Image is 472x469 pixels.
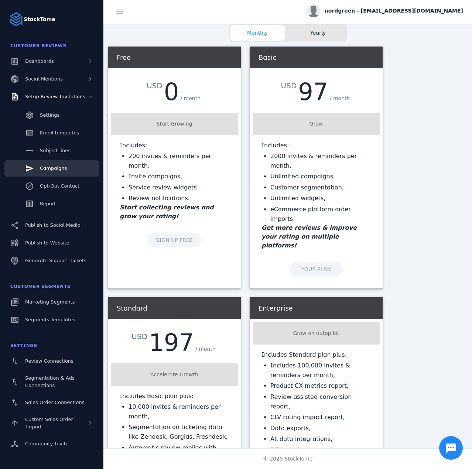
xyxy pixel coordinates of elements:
[25,258,86,263] span: Generate Support Tickets
[131,331,149,342] div: USD
[25,317,75,322] span: Segments Templates
[129,183,229,192] li: Service review widgets
[4,353,99,369] a: Review Connections
[4,160,99,177] a: Campaigns
[270,183,371,192] li: Customer segmentation,
[129,443,229,462] li: Automatic review replies with ChatGPT AI,
[25,76,63,82] span: Social Mentions
[290,29,346,37] span: Yearly
[129,194,229,203] li: Review notifications.
[120,204,214,220] em: Start collecting reviews and grow your rating!
[120,392,229,401] p: Includes Basic plan plus:
[10,43,66,48] span: Customer Reviews
[40,165,67,171] span: Campaigns
[307,4,320,17] img: profile.jpg
[129,172,229,181] li: Invite campaigns,
[325,7,463,15] span: nordgreen - [EMAIL_ADDRESS][DOMAIN_NAME]
[270,381,371,391] li: Product CX metrics report,
[114,120,235,128] div: Start Growing
[4,371,99,393] a: Segmentation & Ads Connections
[4,178,99,194] a: Opt-Out Contact
[270,361,371,380] li: Includes 100,000 invites & reminders per month,
[129,402,229,421] li: 10,000 invites & reminders per month,
[270,445,371,455] li: DFY priority support.
[129,422,229,441] li: Segmentation on ticketing data like Zendesk, Gorgias, Freshdesk,
[256,329,377,337] div: Grow on autopilot
[259,54,276,61] span: Basic
[40,112,59,118] span: Settings
[25,441,69,446] span: Community Invite
[9,12,24,27] img: Logo image
[4,107,99,123] a: Settings
[25,222,81,228] span: Publish to Social Media
[270,172,371,181] li: Unlimited campaigns,
[4,294,99,310] a: Marketing Segments
[307,4,463,17] button: nordgreen - [EMAIL_ADDRESS][DOMAIN_NAME]
[25,94,85,99] span: Setup Review Invitations
[270,392,371,411] li: Review assisted conversion report,
[281,80,298,91] div: USD
[24,16,55,23] strong: StackTome
[4,312,99,328] a: Segments Templates
[270,434,371,444] li: All data integrations,
[4,436,99,452] a: Community Invite
[179,93,202,104] div: / month
[25,358,73,364] span: Review Connections
[261,224,357,249] em: Get more reviews & improve your rating on multiple platforms!
[40,201,56,206] span: Report
[147,80,164,91] div: USD
[129,151,229,170] li: 200 invites & reminders per month,
[120,141,229,150] p: Includes:
[4,253,99,269] a: Generate Support Tickets
[40,183,79,189] span: Opt-Out Contact
[270,424,371,433] li: Data exports,
[270,151,371,170] li: 2000 invites & reminders per month,
[270,205,371,223] li: eCommerce platform order imports.
[117,304,147,312] span: Standard
[4,125,99,141] a: Email templates
[40,148,71,153] span: Subject lines
[261,141,371,150] p: Includes:
[114,371,235,379] div: Accelerate Growth
[263,455,313,463] span: © 2025 StackTome
[4,143,99,159] a: Subject lines
[270,412,371,422] li: CLV rating impact report,
[164,80,179,104] div: 0
[10,343,37,348] span: Settings
[149,331,194,355] div: 197
[25,299,75,305] span: Marketing Segments
[230,29,285,37] span: Monthly
[194,344,217,355] div: / month
[117,54,131,61] span: Free
[40,130,79,136] span: Email templates
[298,80,328,104] div: 97
[270,194,371,203] li: Unlimited widgets,
[4,217,99,233] a: Publish to Social Media
[25,240,69,246] span: Publish to Website
[328,93,352,104] div: / month
[25,375,75,388] span: Segmentation & Ads Connections
[10,284,71,289] span: Customer Segments
[259,304,293,312] span: Enterprise
[4,394,99,411] a: Sales Order Connections
[4,235,99,251] a: Publish to Website
[256,120,377,128] div: Grow
[25,417,73,429] span: Custom Sales Order Import
[261,350,371,359] p: Includes Standard plan plus:
[4,196,99,212] a: Report
[25,400,84,405] span: Sales Order Connections
[25,58,54,64] span: Dashboards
